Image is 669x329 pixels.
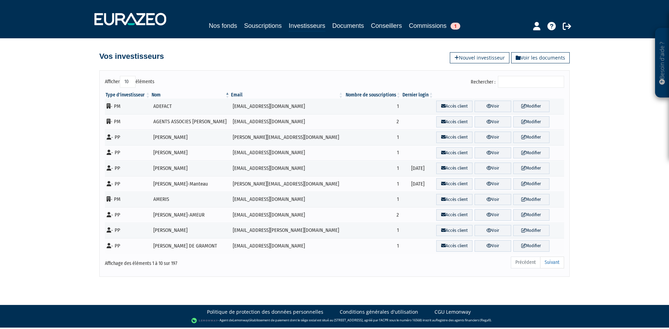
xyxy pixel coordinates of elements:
a: Accès client [436,147,472,159]
td: [PERSON_NAME][EMAIL_ADDRESS][DOMAIN_NAME] [230,176,344,192]
td: - PP [105,145,151,161]
th: Type d'investisseur : activer pour trier la colonne par ordre croissant [105,92,151,99]
td: [EMAIL_ADDRESS][DOMAIN_NAME] [230,145,344,161]
td: 1 [344,192,401,207]
a: Voir [475,147,511,159]
a: Lemonway [233,318,249,322]
td: [DATE] [401,160,434,176]
th: Email : activer pour trier la colonne par ordre croissant [230,92,344,99]
td: 1 [344,145,401,161]
a: Accès client [436,163,472,174]
a: Accès client [436,178,472,190]
a: Accès client [436,194,472,205]
a: Accès client [436,132,472,143]
a: Conditions générales d'utilisation [340,308,418,315]
a: Politique de protection des données personnelles [207,308,323,315]
a: Voir [475,132,511,143]
th: Nom : activer pour trier la colonne par ordre d&eacute;croissant [151,92,231,99]
a: Voir [475,116,511,128]
td: [EMAIL_ADDRESS][DOMAIN_NAME] [230,160,344,176]
div: - Agent de (établissement de paiement dont le siège social est situé au [STREET_ADDRESS], agréé p... [7,317,662,324]
td: AMERIS [151,192,231,207]
th: &nbsp; [434,92,564,99]
td: [EMAIL_ADDRESS][DOMAIN_NAME] [230,207,344,223]
span: 1 [451,23,460,30]
select: Afficheréléments [120,76,136,88]
td: [DATE] [401,176,434,192]
a: Voir [475,101,511,112]
td: 1 [344,160,401,176]
td: - PP [105,130,151,145]
td: ADEFACT [151,99,231,114]
a: Nouvel investisseur [450,52,509,63]
td: - PP [105,207,151,223]
p: Besoin d'aide ? [658,32,666,94]
div: Affichage des éléments 1 à 10 sur 197 [105,256,290,267]
input: Rechercher : [498,76,564,88]
a: Accès client [436,116,472,128]
a: Investisseurs [289,21,325,32]
a: Voir [475,240,511,252]
a: Nos fonds [209,21,237,31]
a: Accès client [436,101,472,112]
a: Modifier [513,225,549,236]
a: Voir [475,194,511,205]
td: [EMAIL_ADDRESS][DOMAIN_NAME] [230,238,344,254]
a: Modifier [513,178,549,190]
img: logo-lemonway.png [191,317,218,324]
td: 1 [344,99,401,114]
a: Accès client [436,209,472,221]
td: - PP [105,176,151,192]
a: Modifier [513,194,549,205]
label: Afficher éléments [105,76,154,88]
a: Voir [475,209,511,221]
td: - PM [105,192,151,207]
a: Modifier [513,240,549,252]
td: [PERSON_NAME]-Manteau [151,176,231,192]
a: Commissions1 [409,21,460,31]
td: 1 [344,130,401,145]
a: Voir [475,163,511,174]
a: Modifier [513,132,549,143]
td: [PERSON_NAME] DE GRAMONT [151,238,231,254]
a: Accès client [436,240,472,252]
td: 2 [344,114,401,130]
td: - PP [105,160,151,176]
td: [PERSON_NAME][EMAIL_ADDRESS][DOMAIN_NAME] [230,130,344,145]
a: Voir les documents [511,52,570,63]
td: 1 [344,223,401,238]
a: Souscriptions [244,21,282,31]
td: 1 [344,238,401,254]
a: Suivant [540,257,564,268]
td: 2 [344,207,401,223]
td: [PERSON_NAME] [151,160,231,176]
h4: Vos investisseurs [99,52,164,61]
td: AGENTS ASSOCIES [PERSON_NAME] [151,114,231,130]
td: 1 [344,176,401,192]
a: Conseillers [371,21,402,31]
a: Registre des agents financiers (Regafi) [436,318,491,322]
a: Modifier [513,209,549,221]
td: - PP [105,238,151,254]
a: CGU Lemonway [435,308,471,315]
label: Rechercher : [471,76,564,88]
th: Dernier login : activer pour trier la colonne par ordre croissant [401,92,434,99]
td: [PERSON_NAME] [151,223,231,238]
td: - PM [105,114,151,130]
td: [EMAIL_ADDRESS][DOMAIN_NAME] [230,99,344,114]
td: - PP [105,223,151,238]
a: Voir [475,225,511,236]
td: [PERSON_NAME] [151,145,231,161]
td: [PERSON_NAME]-AMEUR [151,207,231,223]
td: - PM [105,99,151,114]
img: 1732889491-logotype_eurazeo_blanc_rvb.png [94,13,166,25]
th: Nombre de souscriptions : activer pour trier la colonne par ordre croissant [344,92,401,99]
td: [EMAIL_ADDRESS][PERSON_NAME][DOMAIN_NAME] [230,223,344,238]
td: [PERSON_NAME] [151,130,231,145]
a: Modifier [513,101,549,112]
a: Accès client [436,225,472,236]
a: Modifier [513,163,549,174]
td: [EMAIL_ADDRESS][DOMAIN_NAME] [230,192,344,207]
a: Voir [475,178,511,190]
a: Modifier [513,116,549,128]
